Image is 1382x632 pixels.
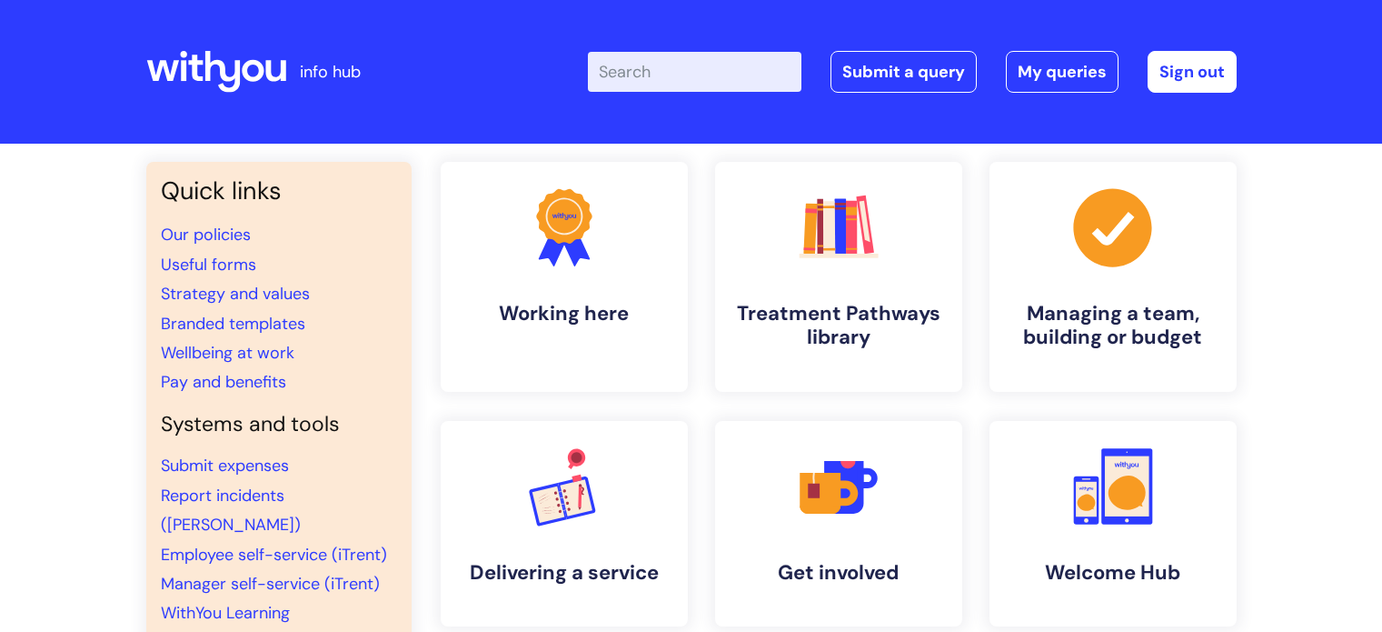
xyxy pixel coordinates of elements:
a: Report incidents ([PERSON_NAME]) [161,485,301,536]
a: Delivering a service [441,421,688,627]
h4: Treatment Pathways library [730,302,948,350]
a: My queries [1006,51,1119,93]
a: Welcome Hub [989,421,1237,627]
h4: Welcome Hub [1004,561,1222,585]
input: Search [588,52,801,92]
h4: Delivering a service [455,561,673,585]
h4: Systems and tools [161,412,397,437]
div: | - [588,51,1237,93]
a: Strategy and values [161,283,310,305]
a: Treatment Pathways library [715,162,962,392]
a: Wellbeing at work [161,342,294,364]
a: Branded templates [161,313,305,335]
h4: Working here [455,302,673,326]
a: Managing a team, building or budget [989,162,1237,392]
a: Sign out [1148,51,1237,93]
a: Useful forms [161,254,256,276]
a: Pay and benefits [161,371,286,393]
p: info hub [300,57,361,86]
a: Get involved [715,421,962,627]
h3: Quick links [161,176,397,206]
a: Submit a query [830,51,977,93]
a: Working here [441,162,688,392]
a: WithYou Learning [161,602,290,624]
a: Manager self-service (iTrent) [161,573,380,595]
h4: Managing a team, building or budget [1004,302,1222,350]
a: Submit expenses [161,455,289,477]
h4: Get involved [730,561,948,585]
a: Employee self-service (iTrent) [161,544,387,566]
a: Our policies [161,224,251,246]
